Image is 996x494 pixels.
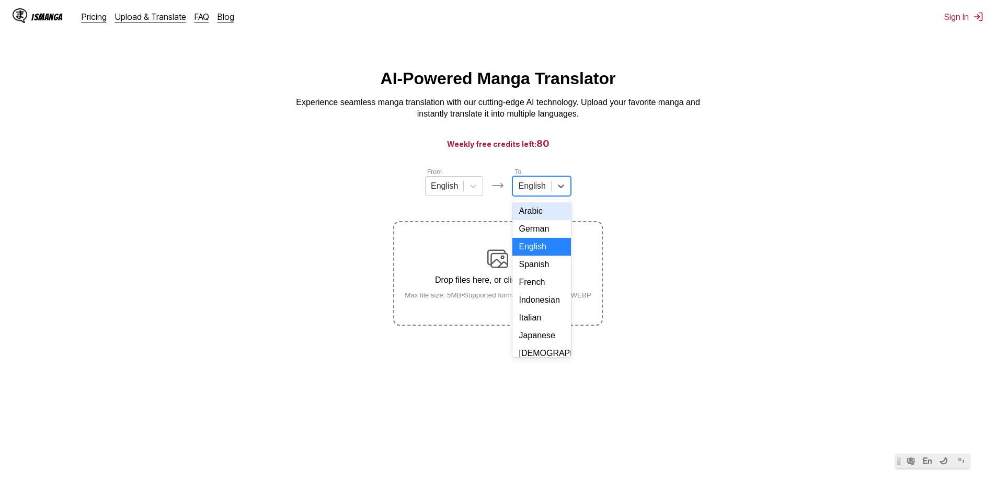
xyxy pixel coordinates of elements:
[115,12,186,22] a: Upload & Translate
[512,256,570,273] div: Spanish
[381,69,616,88] h1: AI-Powered Manga Translator
[25,137,971,150] h3: Weekly free credits left:
[512,327,570,344] div: Japanese
[512,291,570,309] div: Indonesian
[512,309,570,327] div: Italian
[512,202,570,220] div: Arabic
[514,168,521,176] label: To
[82,12,107,22] a: Pricing
[491,179,504,192] img: Languages icon
[512,220,570,238] div: German
[512,238,570,256] div: English
[194,12,209,22] a: FAQ
[289,97,707,120] p: Experience seamless manga translation with our cutting-edge AI technology. Upload your favorite m...
[536,138,549,149] span: 80
[973,12,983,22] img: Sign out
[427,168,442,176] label: From
[944,12,983,22] button: Sign In
[31,12,63,22] div: IsManga
[396,275,600,285] p: Drop files here, or click to browse.
[13,8,82,25] a: IsManga LogoIsManga
[512,273,570,291] div: French
[512,344,570,362] div: [DEMOGRAPHIC_DATA]
[396,291,600,299] small: Max file size: 5MB • Supported formats: JP(E)G, PNG, WEBP
[13,8,27,23] img: IsManga Logo
[217,12,234,22] a: Blog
